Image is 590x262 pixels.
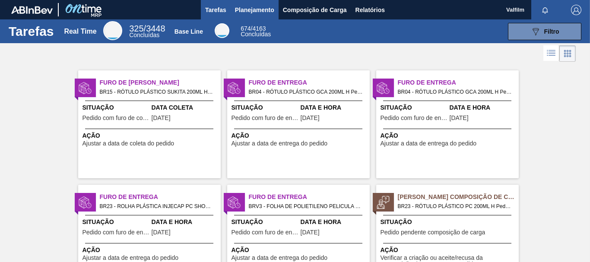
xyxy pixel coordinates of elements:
[241,25,266,32] span: / 4163
[381,115,447,121] span: Pedido com furo de entrega
[559,45,576,62] div: Visão em Cards
[241,26,271,37] div: Base Line
[9,26,54,36] h1: Tarefas
[152,103,219,112] span: Data Coleta
[398,87,512,97] span: BR04 - RÓTULO PLÁSTICO GCA 200ML H Pedido - 2020033
[232,255,328,261] span: Ajustar a data de entrega do pedido
[249,193,370,202] span: Furo de Entrega
[82,115,149,121] span: Pedido com furo de coleta
[301,218,368,227] span: Data e Hora
[79,196,92,209] img: status
[232,229,298,236] span: Pedido com furo de entrega
[129,24,165,33] span: / 3448
[103,21,122,40] div: Real Time
[82,255,179,261] span: Ajustar a data de entrega do pedido
[450,103,517,112] span: Data e Hora
[100,87,214,97] span: BR15 - RÓTULO PLÁSTICO SUKITA 200ML H Pedido - 2002403
[100,193,221,202] span: Furo de Entrega
[82,103,149,112] span: Situação
[64,28,96,35] div: Real Time
[544,28,559,35] span: Filtro
[398,193,519,202] span: Pedido Aguardando Composição de Carga
[129,32,159,38] span: Concluídas
[381,103,447,112] span: Situação
[129,25,165,38] div: Real Time
[571,5,581,15] img: Logout
[377,196,390,209] img: status
[249,78,370,87] span: Furo de Entrega
[152,218,219,227] span: Data e Hora
[355,5,385,15] span: Relatórios
[79,82,92,95] img: status
[381,218,517,227] span: Situação
[82,218,149,227] span: Situação
[100,202,214,211] span: BR23 - ROLHA PLÁSTICA INJECAP PC SHORT Pedido - 2013903
[381,131,517,140] span: Ação
[129,24,143,33] span: 325
[100,78,221,87] span: Furo de Coleta
[301,115,320,121] span: 30/09/2025,
[152,115,171,121] span: 23/09/2025
[228,196,241,209] img: status
[174,28,203,35] div: Base Line
[82,246,219,255] span: Ação
[398,202,512,211] span: BR23 - RÓTULO PLÁSTICO PC 200ML H Pedido - 2028083
[301,103,368,112] span: Data e Hora
[531,4,559,16] button: Notificações
[381,140,477,147] span: Ajustar a data de entrega do pedido
[283,5,347,15] span: Composição de Carga
[381,246,517,255] span: Ação
[82,140,174,147] span: Ajustar a data de coleta do pedido
[205,5,226,15] span: Tarefas
[232,131,368,140] span: Ação
[249,87,363,97] span: BR04 - RÓTULO PLÁSTICO GCA 200ML H Pedido - 2020034
[241,25,251,32] span: 674
[232,246,368,255] span: Ação
[11,6,53,14] img: TNhmsLtSVTkK8tSr43FrP2fwEKptu5GPRR3wAAAABJRU5ErkJggg==
[450,115,469,121] span: 30/09/2025,
[377,82,390,95] img: status
[249,202,363,211] span: BRV3 - FOLHA DE POLIETILENO PELICULA POLIETILEN Pedido - 2031793
[241,31,271,38] span: Concluídas
[543,45,559,62] div: Visão em Lista
[232,115,298,121] span: Pedido com furo de entrega
[228,82,241,95] img: status
[82,131,219,140] span: Ação
[152,229,171,236] span: 04/09/2025,
[398,78,519,87] span: Furo de Entrega
[301,229,320,236] span: 19/09/2025,
[235,5,274,15] span: Planejamento
[82,229,149,236] span: Pedido com furo de entrega
[381,229,485,236] span: Pedido pendente composição de carga
[508,23,581,40] button: Filtro
[232,218,298,227] span: Situação
[232,103,298,112] span: Situação
[232,140,328,147] span: Ajustar a data de entrega do pedido
[215,23,229,38] div: Base Line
